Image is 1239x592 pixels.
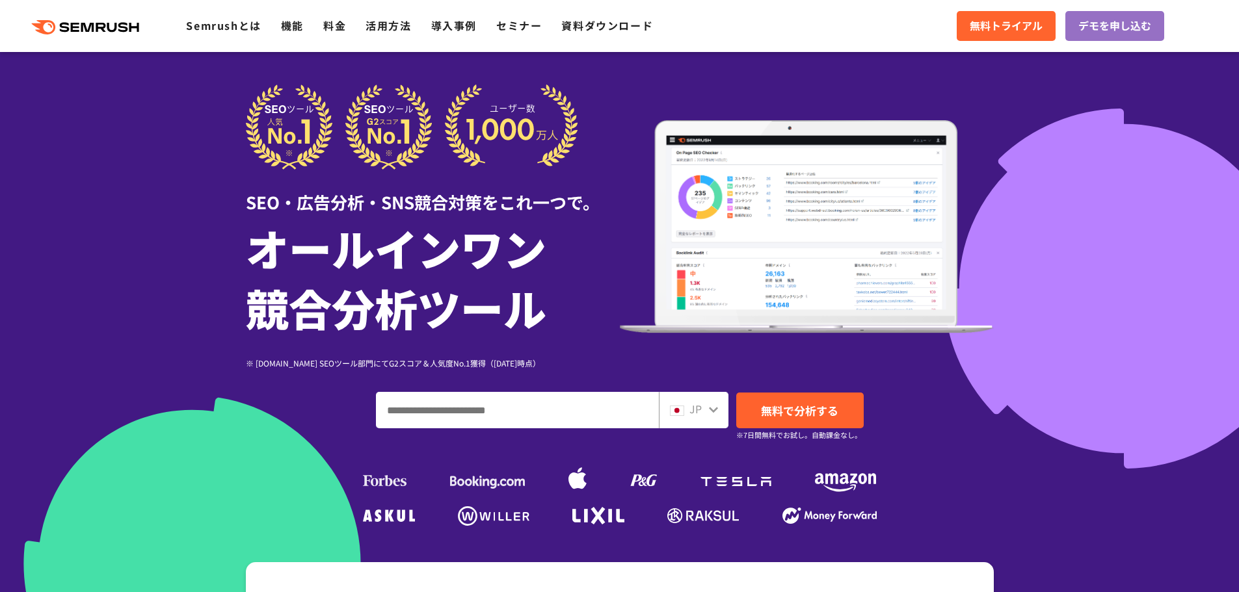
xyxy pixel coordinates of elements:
[736,393,864,428] a: 無料で分析する
[246,170,620,214] div: SEO・広告分析・SNS競合対策をこれ一つで。
[496,18,542,33] a: セミナー
[281,18,304,33] a: 機能
[377,393,658,428] input: ドメイン、キーワードまたはURLを入力してください
[1065,11,1164,41] a: デモを申し込む
[957,11,1056,41] a: 無料トライアル
[366,18,411,33] a: 活用方法
[561,18,653,33] a: 資料ダウンロード
[431,18,477,33] a: 導入事例
[761,402,838,418] span: 無料で分析する
[246,357,620,369] div: ※ [DOMAIN_NAME] SEOツール部門にてG2スコア＆人気度No.1獲得（[DATE]時点）
[736,429,862,441] small: ※7日間無料でお試し。自動課金なし。
[186,18,261,33] a: Semrushとは
[323,18,346,33] a: 料金
[970,18,1043,34] span: 無料トライアル
[689,401,702,417] span: JP
[1078,18,1151,34] span: デモを申し込む
[246,218,620,337] h1: オールインワン 競合分析ツール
